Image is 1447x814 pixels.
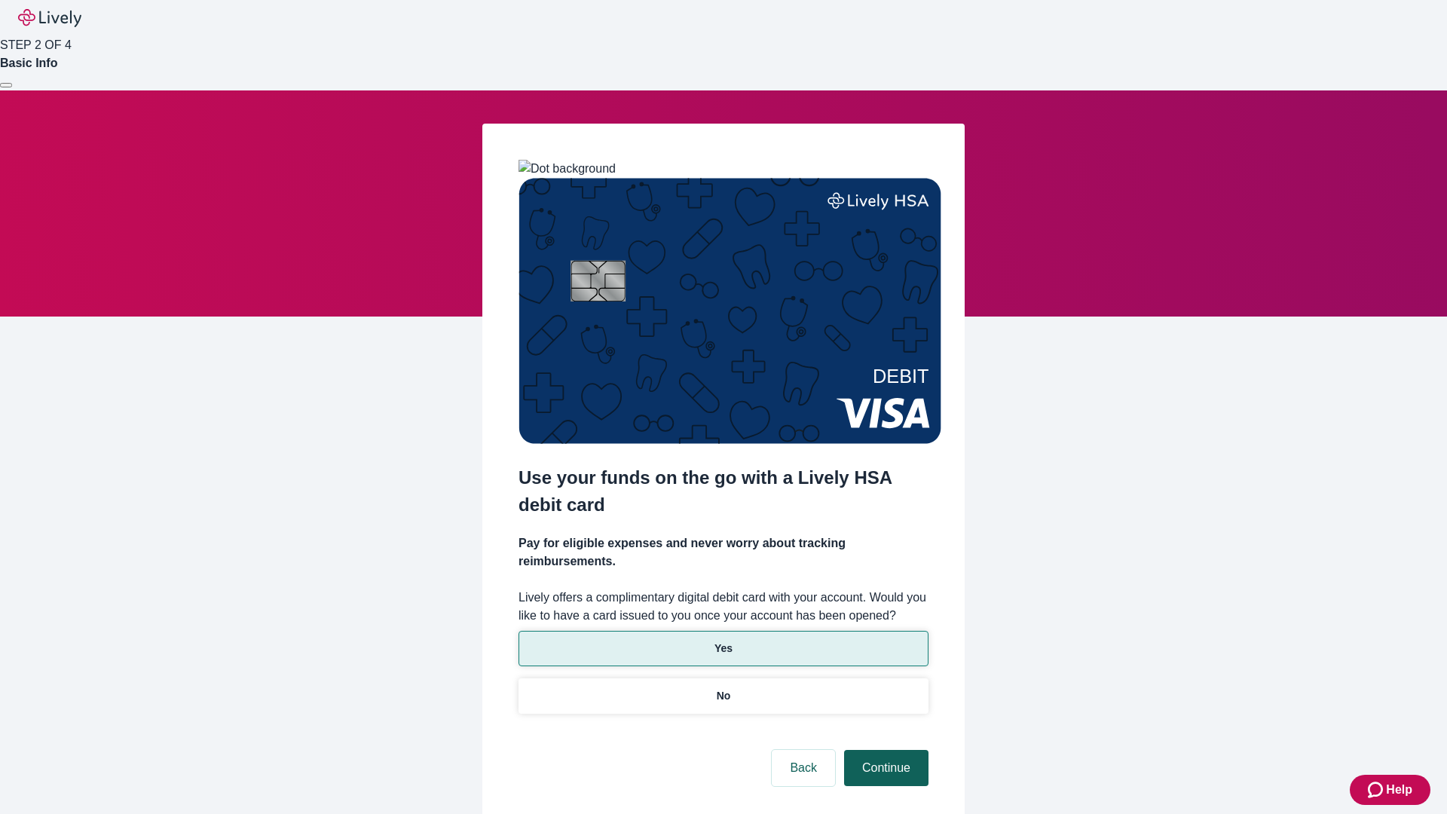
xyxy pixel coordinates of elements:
[519,160,616,178] img: Dot background
[844,750,928,786] button: Continue
[519,589,928,625] label: Lively offers a complimentary digital debit card with your account. Would you like to have a card...
[519,534,928,571] h4: Pay for eligible expenses and never worry about tracking reimbursements.
[519,464,928,519] h2: Use your funds on the go with a Lively HSA debit card
[18,9,81,27] img: Lively
[1386,781,1412,799] span: Help
[717,688,731,704] p: No
[519,178,941,444] img: Debit card
[1368,781,1386,799] svg: Zendesk support icon
[772,750,835,786] button: Back
[1350,775,1430,805] button: Zendesk support iconHelp
[714,641,733,656] p: Yes
[519,631,928,666] button: Yes
[519,678,928,714] button: No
